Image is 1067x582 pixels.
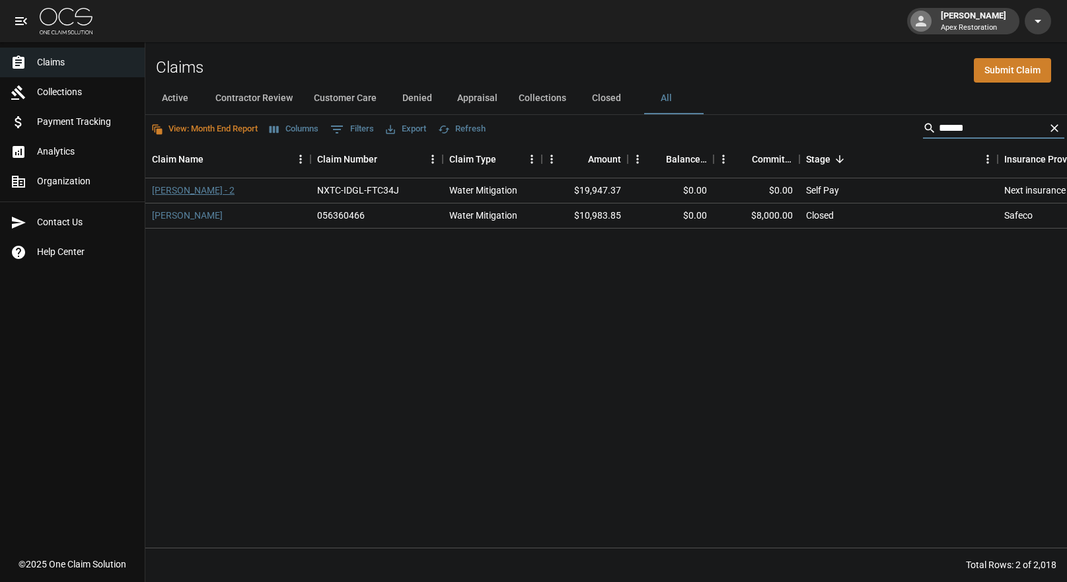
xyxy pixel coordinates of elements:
[577,83,636,114] button: Closed
[714,141,799,178] div: Committed Amount
[449,209,517,222] div: Water Mitigation
[156,58,203,77] h2: Claims
[542,203,628,229] div: $10,983.85
[542,149,562,169] button: Menu
[447,83,508,114] button: Appraisal
[8,8,34,34] button: open drawer
[588,141,621,178] div: Amount
[496,150,515,168] button: Sort
[145,141,311,178] div: Claim Name
[152,184,235,197] a: [PERSON_NAME] - 2
[152,209,223,222] a: [PERSON_NAME]
[714,149,733,169] button: Menu
[37,215,134,229] span: Contact Us
[542,141,628,178] div: Amount
[647,150,666,168] button: Sort
[974,58,1051,83] a: Submit Claim
[978,149,998,169] button: Menu
[383,119,429,139] button: Export
[37,245,134,259] span: Help Center
[449,184,517,197] div: Water Mitigation
[628,141,714,178] div: Balance Due
[636,83,696,114] button: All
[266,119,322,139] button: Select columns
[145,83,1067,114] div: dynamic tabs
[1004,184,1066,197] div: Next insurance
[203,150,222,168] button: Sort
[752,141,793,178] div: Committed Amount
[449,141,496,178] div: Claim Type
[377,150,396,168] button: Sort
[1004,209,1033,222] div: Safeco
[443,141,542,178] div: Claim Type
[37,85,134,99] span: Collections
[806,141,830,178] div: Stage
[152,141,203,178] div: Claim Name
[799,141,998,178] div: Stage
[40,8,92,34] img: ocs-logo-white-transparent.png
[941,22,1006,34] p: Apex Restoration
[317,184,399,197] div: NXTC-IDGL-FTC34J
[327,119,377,140] button: Show filters
[435,119,489,139] button: Refresh
[1045,118,1064,138] button: Clear
[966,558,1056,571] div: Total Rows: 2 of 2,018
[303,83,387,114] button: Customer Care
[806,209,834,222] div: Closed
[628,149,647,169] button: Menu
[733,150,752,168] button: Sort
[570,150,588,168] button: Sort
[37,145,134,159] span: Analytics
[37,115,134,129] span: Payment Tracking
[628,178,714,203] div: $0.00
[508,83,577,114] button: Collections
[148,119,261,139] button: View: Month End Report
[423,149,443,169] button: Menu
[387,83,447,114] button: Denied
[714,178,799,203] div: $0.00
[923,118,1064,141] div: Search
[522,149,542,169] button: Menu
[18,558,126,571] div: © 2025 One Claim Solution
[542,178,628,203] div: $19,947.37
[311,141,443,178] div: Claim Number
[317,141,377,178] div: Claim Number
[205,83,303,114] button: Contractor Review
[830,150,849,168] button: Sort
[666,141,707,178] div: Balance Due
[628,203,714,229] div: $0.00
[317,209,365,222] div: 056360466
[145,83,205,114] button: Active
[806,184,839,197] div: Self Pay
[291,149,311,169] button: Menu
[37,55,134,69] span: Claims
[37,174,134,188] span: Organization
[714,203,799,229] div: $8,000.00
[936,9,1012,33] div: [PERSON_NAME]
